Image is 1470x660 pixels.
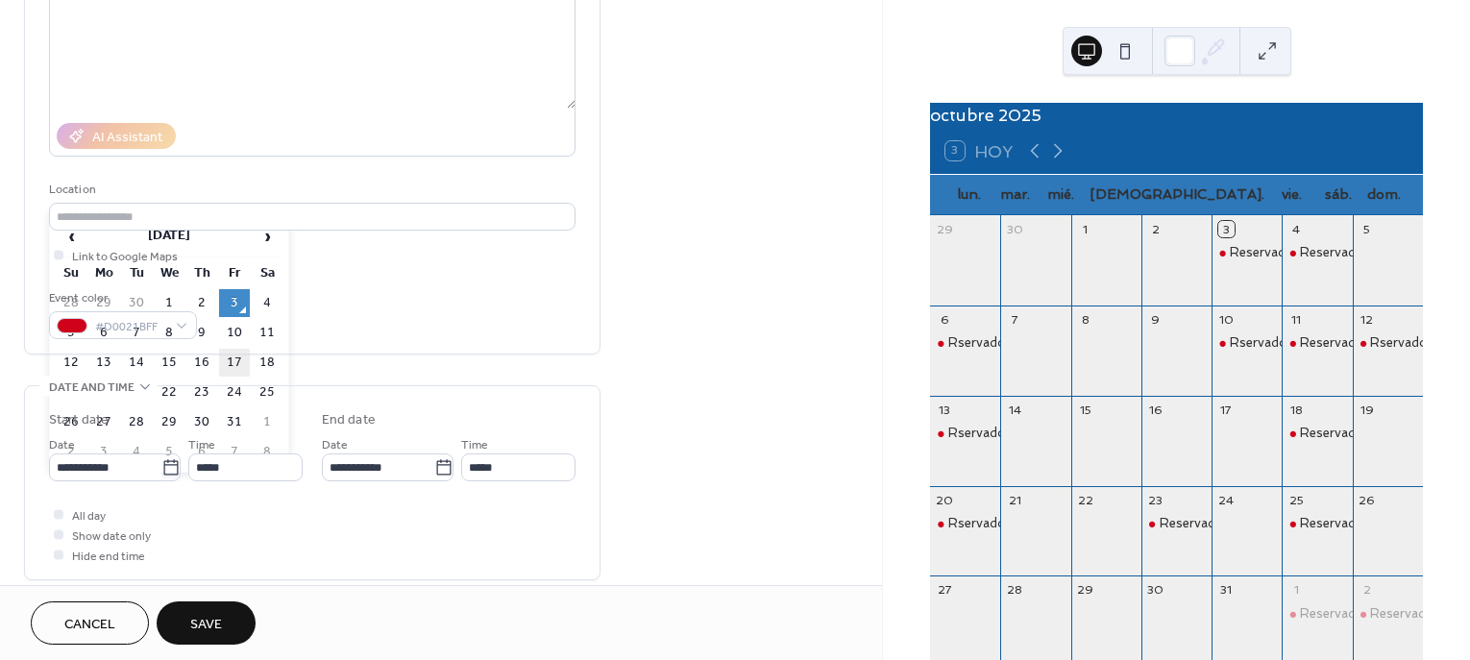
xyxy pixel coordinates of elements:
div: 30 [1007,221,1023,237]
div: Rservado [1212,334,1282,352]
span: Cancel [64,615,115,635]
div: 10 [1218,311,1235,328]
span: Link to Google Maps [72,247,178,267]
div: mié. [1038,175,1084,214]
div: Reservado [1300,425,1364,442]
div: 25 [1288,492,1305,508]
div: 26 [1359,492,1375,508]
div: 4 [1288,221,1305,237]
div: 28 [1007,582,1023,599]
span: Hide end time [72,547,145,567]
div: Reservado [1370,605,1434,623]
div: Start date [49,410,109,430]
div: Reservado [1212,244,1282,261]
div: Reservado [1300,244,1364,261]
span: Date [49,435,75,455]
div: 24 [1218,492,1235,508]
div: 5 [1359,221,1375,237]
div: 18 [1288,402,1305,418]
div: 1 [1288,582,1305,599]
div: 27 [937,582,953,599]
div: Reservado [1353,605,1423,623]
div: 31 [1218,582,1235,599]
div: Rservado [948,515,1006,532]
div: 20 [937,492,953,508]
div: Reservado [1282,605,1352,623]
div: 22 [1077,492,1093,508]
div: 7 [1007,311,1023,328]
div: Rservado [1370,334,1428,352]
div: 29 [1077,582,1093,599]
div: dom. [1361,175,1408,214]
span: Time [188,435,215,455]
div: 30 [1147,582,1164,599]
span: Save [190,615,222,635]
div: Reservado [1141,515,1212,532]
div: 8 [1077,311,1093,328]
div: Rservado [1230,334,1287,352]
div: 13 [937,402,953,418]
div: Reservado [1282,334,1352,352]
div: 21 [1007,492,1023,508]
span: All day [72,506,106,526]
div: 15 [1077,402,1093,418]
div: sáb. [1315,175,1361,214]
div: End date [322,410,376,430]
div: Reservado [1300,515,1364,532]
div: Reservado [1230,244,1294,261]
div: 11 [1288,311,1305,328]
div: Rservado [930,425,1000,442]
div: 2 [1359,582,1375,599]
div: 12 [1359,311,1375,328]
div: 23 [1147,492,1164,508]
div: 2 [1147,221,1164,237]
div: mar. [992,175,1038,214]
span: Date and time [49,378,135,398]
div: Reservado [1282,515,1352,532]
div: Reservado [1160,515,1224,532]
div: Reservado [1300,605,1364,623]
span: Time [461,435,488,455]
button: Cancel [31,601,149,645]
div: 14 [1007,402,1023,418]
span: Show date only [72,526,151,547]
div: Rservado [948,425,1006,442]
div: Rservado [948,334,1006,352]
div: 19 [1359,402,1375,418]
span: #D0021BFF [95,317,166,337]
div: lun. [945,175,992,214]
button: Save [157,601,256,645]
div: Reservado [1282,425,1352,442]
div: 16 [1147,402,1164,418]
span: Date [322,435,348,455]
div: Reservado [1300,334,1364,352]
div: 3 [1218,221,1235,237]
div: Event color [49,288,193,308]
div: Reservado [1282,244,1352,261]
div: Rservado [930,334,1000,352]
div: 9 [1147,311,1164,328]
div: Location [49,180,572,200]
div: Rservado [930,515,1000,532]
div: [DEMOGRAPHIC_DATA]. [1085,175,1269,214]
div: 29 [937,221,953,237]
div: octubre 2025 [930,103,1423,128]
div: 6 [937,311,953,328]
div: vie. [1269,175,1315,214]
div: Rservado [1353,334,1423,352]
div: 1 [1077,221,1093,237]
div: 17 [1218,402,1235,418]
